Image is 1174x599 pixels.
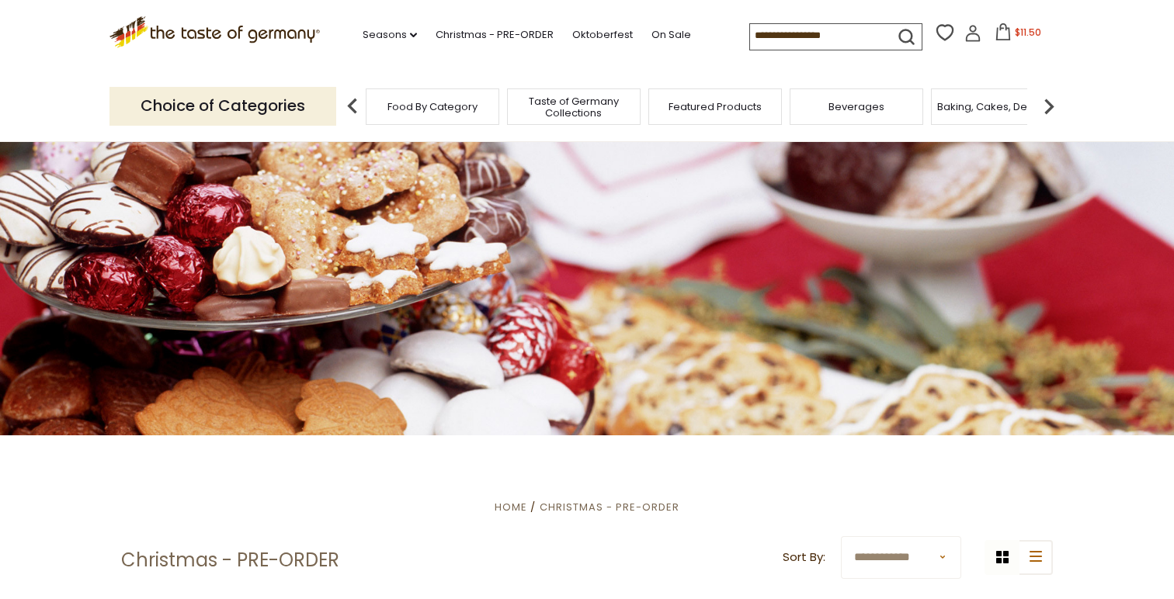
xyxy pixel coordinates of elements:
a: Christmas - PRE-ORDER [436,26,554,43]
a: Food By Category [387,101,478,113]
a: Seasons [363,26,417,43]
img: next arrow [1033,91,1065,122]
a: Featured Products [669,101,762,113]
a: Taste of Germany Collections [512,95,636,119]
a: On Sale [651,26,691,43]
a: Home [495,500,527,514]
button: $11.50 [985,23,1051,47]
p: Choice of Categories [109,87,336,125]
img: previous arrow [337,91,368,122]
a: Beverages [828,101,884,113]
a: Christmas - PRE-ORDER [540,500,679,514]
span: $11.50 [1015,26,1041,39]
label: Sort By: [783,548,825,567]
h1: Christmas - PRE-ORDER [121,549,339,572]
a: Oktoberfest [572,26,633,43]
a: Baking, Cakes, Desserts [937,101,1058,113]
